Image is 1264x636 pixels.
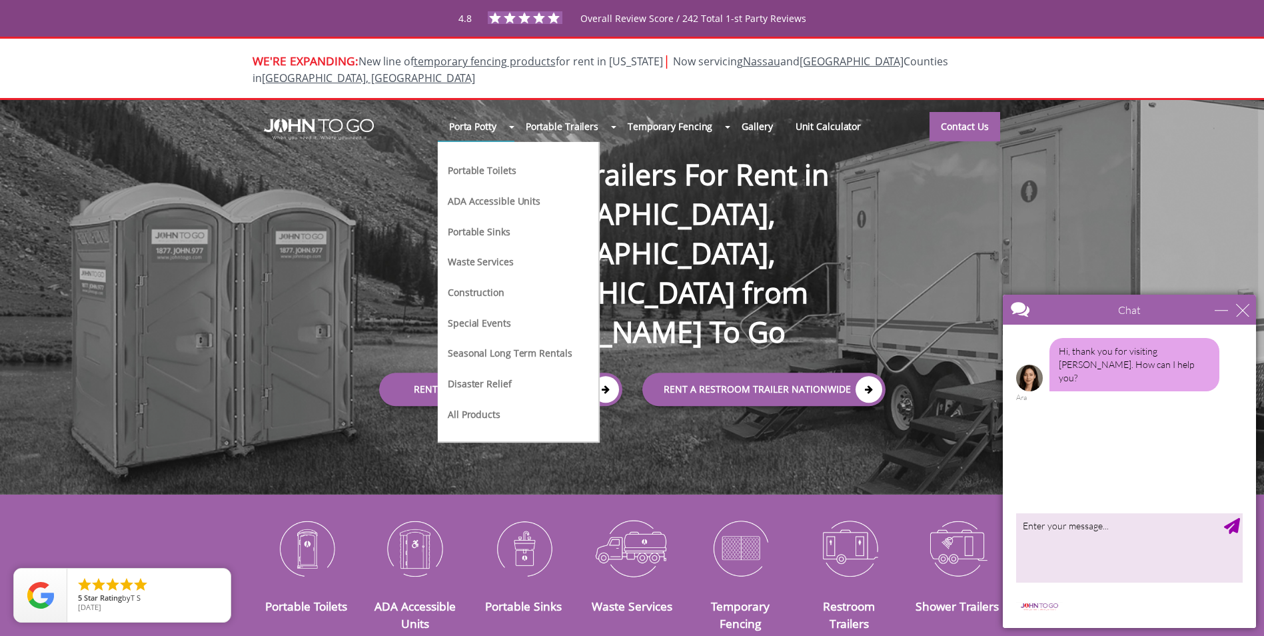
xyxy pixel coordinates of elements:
[253,54,948,85] span: New line of for rent in [US_STATE]
[784,112,873,141] a: Unit Calculator
[730,112,784,141] a: Gallery
[446,376,513,390] a: Disaster Relief
[446,407,502,421] a: All Products
[916,598,999,614] a: Shower Trailers
[366,112,899,352] h1: Bathroom Trailers For Rent in [GEOGRAPHIC_DATA], [GEOGRAPHIC_DATA], [GEOGRAPHIC_DATA] from [PERSO...
[446,254,515,268] a: Waste Services
[133,577,149,593] li: 
[914,513,1002,583] img: Shower-Trailers-icon_N.png
[485,598,562,614] a: Portable Sinks
[253,53,358,69] span: WE'RE EXPANDING:
[78,593,82,603] span: 5
[930,112,1000,141] a: Contact Us
[580,12,806,51] span: Overall Review Score / 242 Total 1-st Party Reviews
[711,598,770,631] a: Temporary Fencing
[27,582,54,609] img: Review Rating
[414,54,556,69] a: temporary fencing products
[263,513,351,583] img: Portable-Toilets-icon_N.png
[438,112,508,141] a: Porta Potty
[264,119,374,140] img: JOHN to go
[446,345,573,359] a: Seasonal Long Term Rentals
[743,54,780,69] a: Nassau
[374,598,456,631] a: ADA Accessible Units
[696,513,785,583] img: Temporary-Fencing-cion_N.png
[588,513,676,583] img: Waste-Services-icon_N.png
[253,54,948,85] span: Now servicing and Counties in
[119,577,135,593] li: 
[514,112,610,141] a: Portable Trailers
[642,373,886,407] a: rent a RESTROOM TRAILER Nationwide
[446,285,506,299] a: Construction
[265,598,347,614] a: Portable Toilets
[105,577,121,593] li: 
[446,163,517,177] a: Portable Toilets
[805,513,894,583] img: Restroom-Trailers-icon_N.png
[663,51,670,69] span: |
[77,577,93,593] li: 
[78,594,220,603] span: by
[370,513,459,583] img: ADA-Accessible-Units-icon_N.png
[592,598,672,614] a: Waste Services
[479,513,568,583] img: Portable-Sinks-icon_N.png
[446,193,542,207] a: ADA Accessible Units
[131,593,141,603] span: T S
[262,71,475,85] a: [GEOGRAPHIC_DATA], [GEOGRAPHIC_DATA]
[995,287,1264,636] iframe: Live Chat Box
[446,224,512,238] a: Portable Sinks
[458,12,472,25] span: 4.8
[823,598,875,631] a: Restroom Trailers
[91,577,107,593] li: 
[379,373,622,407] a: Rent a Porta Potty Locally
[78,602,101,612] span: [DATE]
[84,593,122,603] span: Star Rating
[800,54,904,69] a: [GEOGRAPHIC_DATA]
[446,315,512,329] a: Special Events
[616,112,724,141] a: Temporary Fencing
